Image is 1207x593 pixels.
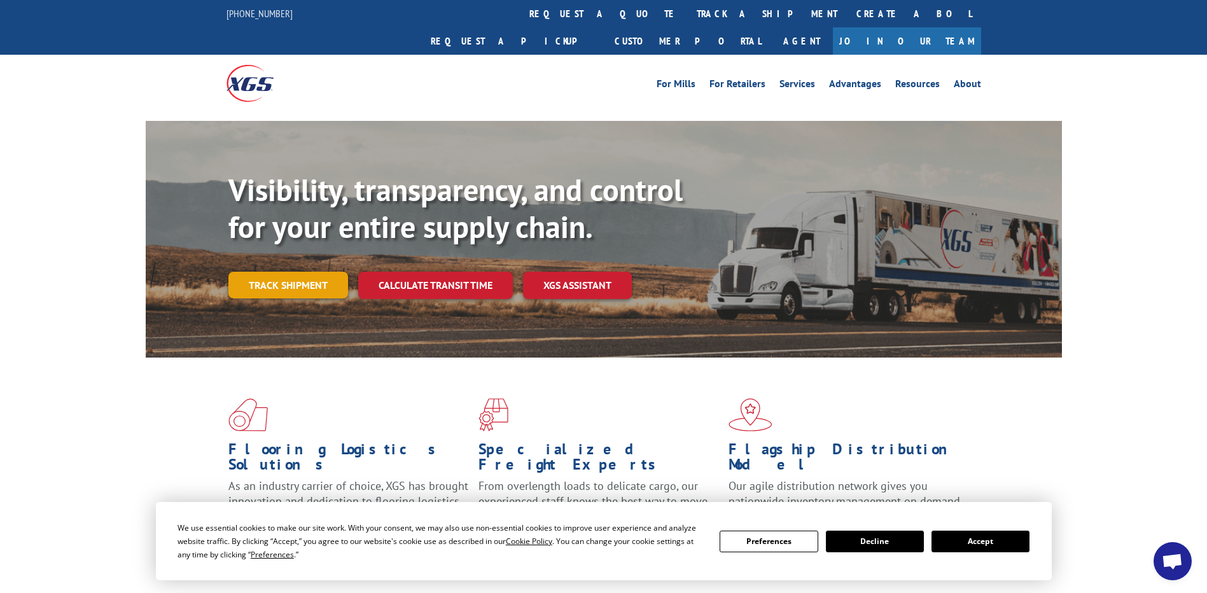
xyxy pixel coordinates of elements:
a: Calculate transit time [358,272,513,299]
h1: Flagship Distribution Model [729,442,969,478]
img: xgs-icon-focused-on-flooring-red [478,398,508,431]
a: Resources [895,79,940,93]
a: Track shipment [228,272,348,298]
a: Services [779,79,815,93]
span: Our agile distribution network gives you nationwide inventory management on demand. [729,478,963,508]
span: As an industry carrier of choice, XGS has brought innovation and dedication to flooring logistics... [228,478,468,524]
div: Cookie Consent Prompt [156,502,1052,580]
img: xgs-icon-total-supply-chain-intelligence-red [228,398,268,431]
button: Preferences [720,531,818,552]
a: [PHONE_NUMBER] [227,7,293,20]
h1: Specialized Freight Experts [478,442,719,478]
a: Request a pickup [421,27,605,55]
img: xgs-icon-flagship-distribution-model-red [729,398,772,431]
a: Join Our Team [833,27,981,55]
div: We use essential cookies to make our site work. With your consent, we may also use non-essential ... [178,521,704,561]
a: Advantages [829,79,881,93]
a: Agent [771,27,833,55]
p: From overlength loads to delicate cargo, our experienced staff knows the best way to move your fr... [478,478,719,535]
button: Accept [931,531,1029,552]
span: Cookie Policy [506,536,552,547]
h1: Flooring Logistics Solutions [228,442,469,478]
a: For Mills [657,79,695,93]
div: Open chat [1154,542,1192,580]
span: Preferences [251,549,294,560]
button: Decline [826,531,924,552]
a: About [954,79,981,93]
a: Customer Portal [605,27,771,55]
a: For Retailers [709,79,765,93]
a: XGS ASSISTANT [523,272,632,299]
b: Visibility, transparency, and control for your entire supply chain. [228,170,683,246]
